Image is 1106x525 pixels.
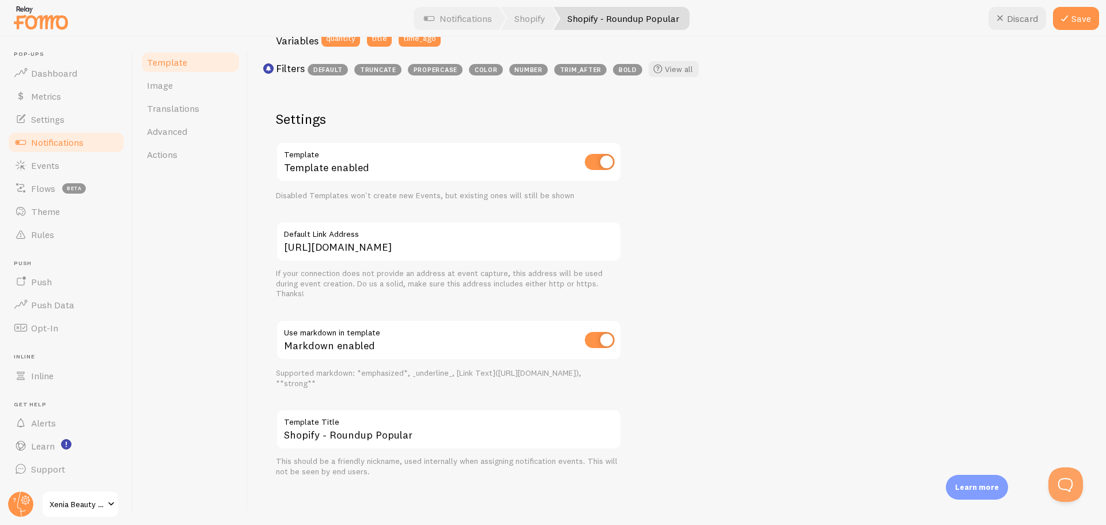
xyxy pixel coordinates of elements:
[276,221,622,241] label: Default Link Address
[140,97,241,120] a: Translations
[140,143,241,166] a: Actions
[31,183,55,194] span: Flows
[276,110,622,128] h2: Settings
[50,497,104,511] span: Xenia Beauty Labs
[147,56,187,68] span: Template
[7,177,126,200] a: Flows beta
[7,458,126,481] a: Support
[147,103,199,114] span: Translations
[7,364,126,387] a: Inline
[31,370,54,382] span: Inline
[31,299,74,311] span: Push Data
[649,61,699,77] a: View all
[955,482,999,493] p: Learn more
[147,80,173,91] span: Image
[469,64,503,75] span: color
[946,475,1008,500] div: Learn more
[31,137,84,148] span: Notifications
[321,31,360,47] button: quantity
[31,322,58,334] span: Opt-In
[7,131,126,154] a: Notifications
[31,276,52,288] span: Push
[263,63,274,74] svg: <p>Use filters like | propercase to change CITY to City in your templates</p>
[7,411,126,435] a: Alerts
[7,316,126,339] a: Opt-In
[276,142,622,184] div: Template enabled
[12,3,70,32] img: fomo-relay-logo-orange.svg
[31,440,55,452] span: Learn
[399,31,441,47] button: time_ago
[61,439,71,450] svg: <p>Watch New Feature Tutorials!</p>
[41,490,119,518] a: Xenia Beauty Labs
[276,62,305,75] h3: Filters
[31,90,61,102] span: Metrics
[354,64,402,75] span: truncate
[7,154,126,177] a: Events
[276,456,622,477] div: This should be a friendly nickname, used internally when assigning notification events. This will...
[31,417,56,429] span: Alerts
[509,64,548,75] span: number
[31,67,77,79] span: Dashboard
[276,34,319,47] h3: Variables
[140,74,241,97] a: Image
[7,200,126,223] a: Theme
[7,85,126,108] a: Metrics
[147,149,177,160] span: Actions
[7,435,126,458] a: Learn
[7,293,126,316] a: Push Data
[147,126,187,137] span: Advanced
[14,353,126,361] span: Inline
[276,409,622,429] label: Template Title
[613,64,642,75] span: bold
[367,31,392,47] button: title
[31,206,60,217] span: Theme
[62,183,86,194] span: beta
[140,120,241,143] a: Advanced
[7,223,126,246] a: Rules
[554,64,607,75] span: trim_after
[1048,467,1083,502] iframe: Help Scout Beacon - Open
[276,368,622,388] div: Supported markdown: *emphasized*, _underline_, [Link Text]([URL][DOMAIN_NAME]), **strong**
[140,51,241,74] a: Template
[408,64,463,75] span: propercase
[14,401,126,409] span: Get Help
[31,160,59,171] span: Events
[276,191,622,201] div: Disabled Templates won't create new Events, but existing ones will still be shown
[31,114,65,125] span: Settings
[308,64,348,75] span: default
[276,320,622,362] div: Markdown enabled
[276,269,622,299] div: If your connection does not provide an address at event capture, this address will be used during...
[7,270,126,293] a: Push
[14,260,126,267] span: Push
[31,463,65,475] span: Support
[31,229,54,240] span: Rules
[14,51,126,58] span: Pop-ups
[7,62,126,85] a: Dashboard
[7,108,126,131] a: Settings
